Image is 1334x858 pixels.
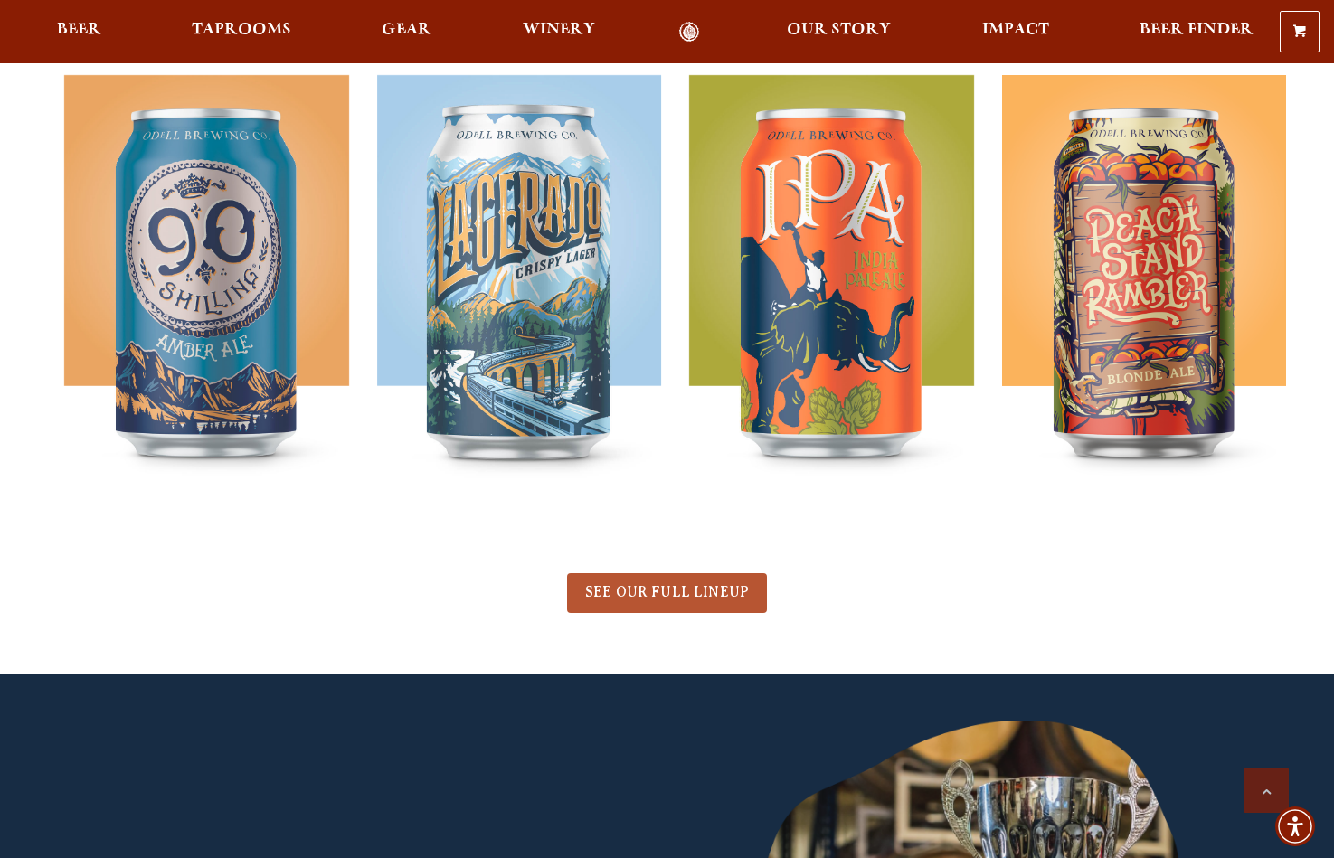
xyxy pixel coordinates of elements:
[775,22,903,42] a: Our Story
[998,14,1290,527] a: Peach Stand Rambler Peach Blonde Ale 5.1 ABV Peach Stand Rambler Peach Stand Rambler
[377,75,661,527] img: Lagerado
[982,23,1049,37] span: Impact
[1244,768,1289,813] a: Scroll to top
[655,22,723,42] a: Odell Home
[180,22,303,42] a: Taprooms
[689,75,973,527] img: IPA
[1275,806,1315,846] div: Accessibility Menu
[523,23,595,37] span: Winery
[511,22,607,42] a: Winery
[61,14,353,527] a: 90 Shilling Ale [PERSON_NAME] 5.3 ABV 90 Shilling Ale 90 Shilling Ale
[1140,23,1254,37] span: Beer Finder
[686,14,978,527] a: IPA IPA 7.0 ABV IPA IPA
[382,23,431,37] span: Gear
[64,75,348,527] img: 90 Shilling Ale
[370,22,443,42] a: Gear
[374,14,665,527] a: Lagerado Lager 4.5 ABV Lagerado Lagerado
[787,23,891,37] span: Our Story
[1002,75,1286,527] img: Peach Stand Rambler
[192,23,291,37] span: Taprooms
[1128,22,1265,42] a: Beer Finder
[45,22,113,42] a: Beer
[567,573,767,613] a: SEE OUR FULL LINEUP
[57,23,101,37] span: Beer
[585,584,749,600] span: SEE OUR FULL LINEUP
[970,22,1061,42] a: Impact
